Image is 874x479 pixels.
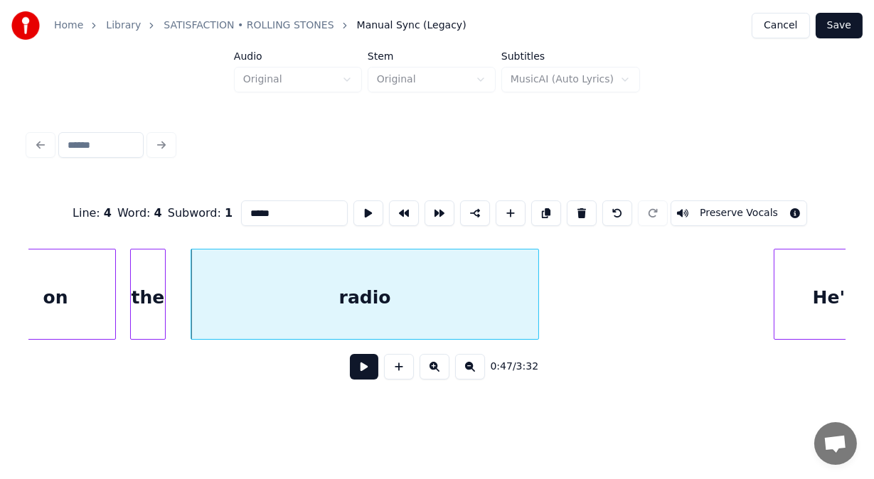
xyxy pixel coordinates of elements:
span: 4 [104,206,112,220]
button: Save [816,13,863,38]
span: 0:47 [491,360,513,374]
nav: breadcrumb [54,18,467,33]
span: 1 [225,206,233,220]
button: Toggle [671,200,807,226]
label: Audio [234,51,362,61]
div: Word : [117,205,162,222]
a: Home [54,18,83,33]
a: Library [106,18,141,33]
button: Cancel [752,13,809,38]
label: Subtitles [501,51,640,61]
div: Subword : [168,205,233,222]
label: Stem [368,51,496,61]
span: 3:32 [516,360,538,374]
div: / [491,360,525,374]
a: SATISFACTION • ROLLING STONES [164,18,334,33]
span: 4 [154,206,162,220]
img: youka [11,11,40,40]
span: Manual Sync (Legacy) [357,18,467,33]
div: Line : [73,205,112,222]
div: Open de chat [814,422,857,465]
